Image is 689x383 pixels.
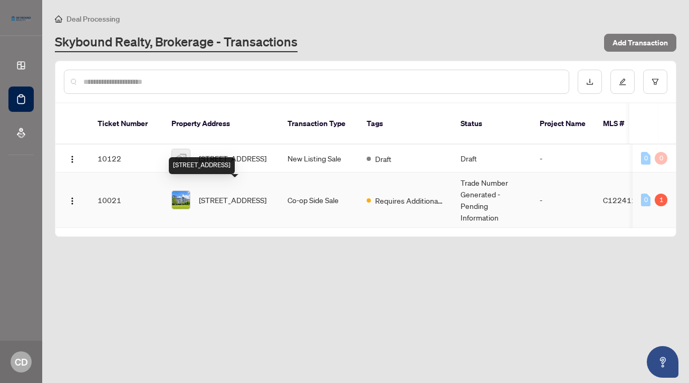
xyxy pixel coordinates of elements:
[55,15,62,23] span: home
[452,103,531,145] th: Status
[604,34,676,52] button: Add Transaction
[375,195,444,206] span: Requires Additional Docs
[643,70,667,94] button: filter
[279,173,358,228] td: Co-op Side Sale
[64,191,81,208] button: Logo
[55,33,298,52] a: Skybound Realty, Brokerage - Transactions
[89,103,163,145] th: Ticket Number
[595,103,658,145] th: MLS #
[279,103,358,145] th: Transaction Type
[619,78,626,85] span: edit
[89,173,163,228] td: 10021
[531,145,595,173] td: -
[647,346,678,378] button: Open asap
[89,145,163,173] td: 10122
[163,103,279,145] th: Property Address
[68,197,76,205] img: Logo
[279,145,358,173] td: New Listing Sale
[199,152,266,164] span: [STREET_ADDRESS]
[610,70,635,94] button: edit
[655,152,667,165] div: 0
[199,194,266,206] span: [STREET_ADDRESS]
[531,173,595,228] td: -
[15,355,28,369] span: CD
[8,13,34,24] img: logo
[641,152,650,165] div: 0
[64,150,81,167] button: Logo
[586,78,594,85] span: download
[375,153,391,165] span: Draft
[641,194,650,206] div: 0
[452,145,531,173] td: Draft
[613,34,668,51] span: Add Transaction
[603,195,646,205] span: C12241173
[652,78,659,85] span: filter
[655,194,667,206] div: 1
[68,155,76,164] img: Logo
[578,70,602,94] button: download
[66,14,120,24] span: Deal Processing
[531,103,595,145] th: Project Name
[172,149,190,167] img: thumbnail-img
[452,173,531,228] td: Trade Number Generated - Pending Information
[169,157,235,174] div: [STREET_ADDRESS]
[172,191,190,209] img: thumbnail-img
[358,103,452,145] th: Tags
